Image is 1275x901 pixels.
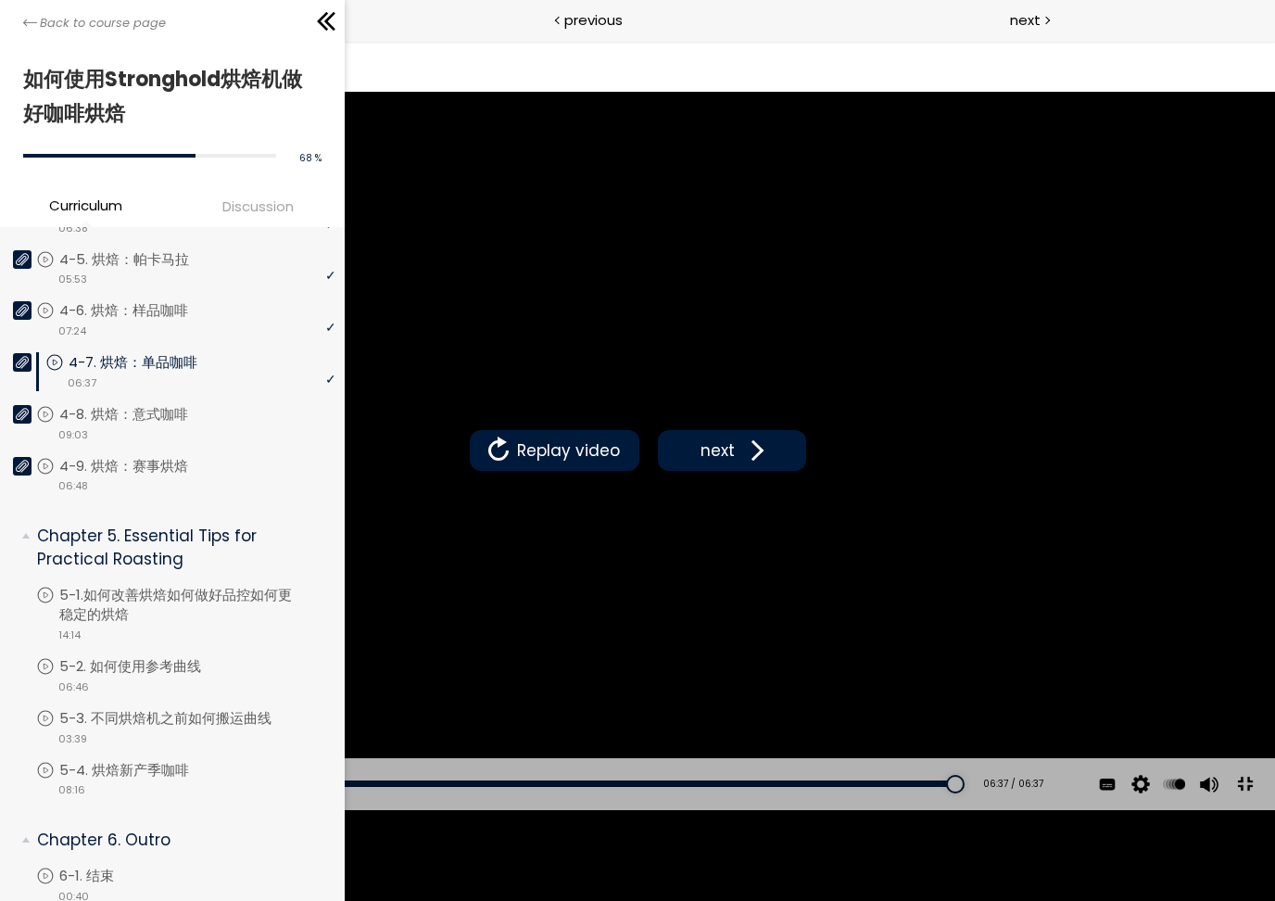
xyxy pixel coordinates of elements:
[49,195,122,216] span: Curriculum
[658,430,806,471] button: next
[512,438,625,463] span: Replay video
[58,272,87,287] span: 05:53
[58,324,86,339] span: 07:24
[1193,758,1221,810] button: Volume
[299,151,322,165] span: 68 %
[1127,758,1155,810] button: Video quality
[37,525,322,570] p: Chapter 5. Essential Tips for Practical Roasting
[59,300,225,321] p: 4-6. 烘焙：样品咖啡
[1010,9,1041,31] span: next
[470,430,639,471] button: Replay video
[69,352,234,373] p: 4-7. 烘焙：单品咖啡
[1160,758,1188,810] button: Play back rate
[972,777,1043,792] div: 06:37 / 06:37
[1093,758,1121,810] button: Subtitles and Transcript
[40,14,166,32] span: Back to course page
[222,196,294,217] span: Discussion
[59,249,226,270] p: 4-5. 烘焙：帕卡马拉
[1157,758,1191,810] div: Change playback rate
[564,9,623,31] span: previous
[68,375,96,391] span: 06:37
[696,438,739,463] span: next
[58,221,88,236] span: 06:38
[59,404,225,425] p: 4-8. 烘焙：意式咖啡
[58,427,88,443] span: 09:03
[23,62,312,132] h1: 如何使用Stronghold烘焙机做好咖啡烘焙
[23,14,166,32] a: Back to course page
[1091,758,1124,810] div: See available captions
[37,829,322,852] p: Chapter 6. Outro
